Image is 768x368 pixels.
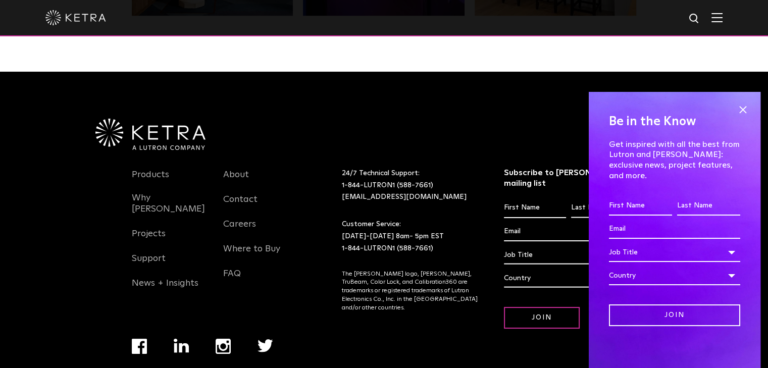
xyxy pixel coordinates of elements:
img: facebook [132,339,147,354]
div: Job Title [609,243,740,262]
div: Country [609,266,740,285]
div: Navigation Menu [223,168,300,291]
a: 1-844-LUTRON1 (588-7661) [342,182,433,189]
a: Support [132,253,166,276]
h3: Subscribe to [PERSON_NAME]’s mailing list [504,168,634,189]
img: ketra-logo-2019-white [45,10,106,25]
a: 1-844-LUTRON1 (588-7661) [342,245,433,252]
a: FAQ [223,268,241,291]
img: twitter [258,339,273,352]
div: Navigation Menu [132,168,209,301]
div: Job Title [504,245,634,265]
img: Ketra-aLutronCo_White_RGB [95,119,206,150]
img: linkedin [174,339,189,353]
a: About [223,169,249,192]
input: Last Name [677,196,740,216]
a: Products [132,169,169,192]
input: Email [609,220,740,239]
img: Hamburger%20Nav.svg [711,13,723,22]
img: search icon [688,13,701,25]
img: instagram [216,339,231,354]
a: Why [PERSON_NAME] [132,192,209,227]
a: [EMAIL_ADDRESS][DOMAIN_NAME] [342,193,467,200]
p: The [PERSON_NAME] logo, [PERSON_NAME], TruBeam, Color Lock, and Calibration360 are trademarks or ... [342,270,479,312]
input: First Name [609,196,672,216]
a: Contact [223,194,258,217]
p: Get inspired with all the best from Lutron and [PERSON_NAME]: exclusive news, project features, a... [609,139,740,181]
input: Email [504,222,634,241]
a: Where to Buy [223,243,280,267]
input: Join [609,304,740,326]
div: Country [504,269,634,288]
a: Projects [132,228,166,251]
input: Join [504,307,580,329]
input: First Name [504,198,566,218]
a: News + Insights [132,278,198,301]
h4: Be in the Know [609,112,740,131]
p: Customer Service: [DATE]-[DATE] 8am- 5pm EST [342,219,479,254]
a: Careers [223,219,256,242]
input: Last Name [571,198,633,218]
p: 24/7 Technical Support: [342,168,479,203]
